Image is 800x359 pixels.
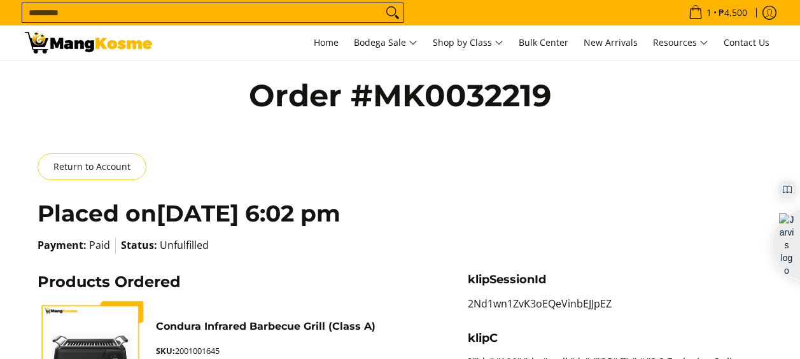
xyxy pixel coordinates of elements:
[519,36,568,48] span: Bulk Center
[38,199,763,228] h2: Placed on
[705,8,713,17] span: 1
[156,345,220,356] span: 2001001645
[584,36,638,48] span: New Arrivals
[156,320,375,332] a: Condura Infrared Barbecue Grill (Class A)
[724,36,769,48] span: Contact Us
[426,25,510,60] a: Shop by Class
[38,272,394,292] h3: Products Ordered
[433,35,503,51] span: Shop by Class
[89,238,110,252] span: Paid
[468,296,762,325] p: 2Nd1wn1ZvK3oEQeVinbEJJpEZ
[165,25,776,60] nav: Main Menu
[512,25,575,60] a: Bulk Center
[25,32,152,53] img: Order #MK0032219 | Mang Kosme
[647,25,715,60] a: Resources
[468,331,762,346] h4: klipC
[156,345,175,356] strong: SKU:
[354,35,418,51] span: Bodega Sale
[717,8,749,17] span: ₱4,500
[157,199,340,227] time: [DATE] 6:02 pm
[314,36,339,48] span: Home
[717,25,776,60] a: Contact Us
[653,35,708,51] span: Resources
[307,25,345,60] a: Home
[38,153,146,180] a: Return to Account
[382,3,403,22] button: Search
[120,76,680,115] h1: Order #MK0032219
[347,25,424,60] a: Bodega Sale
[121,238,157,252] strong: Status:
[160,238,209,252] span: Unfulfilled
[38,238,87,252] strong: Payment:
[577,25,644,60] a: New Arrivals
[468,272,762,287] h4: klipSessionId
[685,6,751,20] span: •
